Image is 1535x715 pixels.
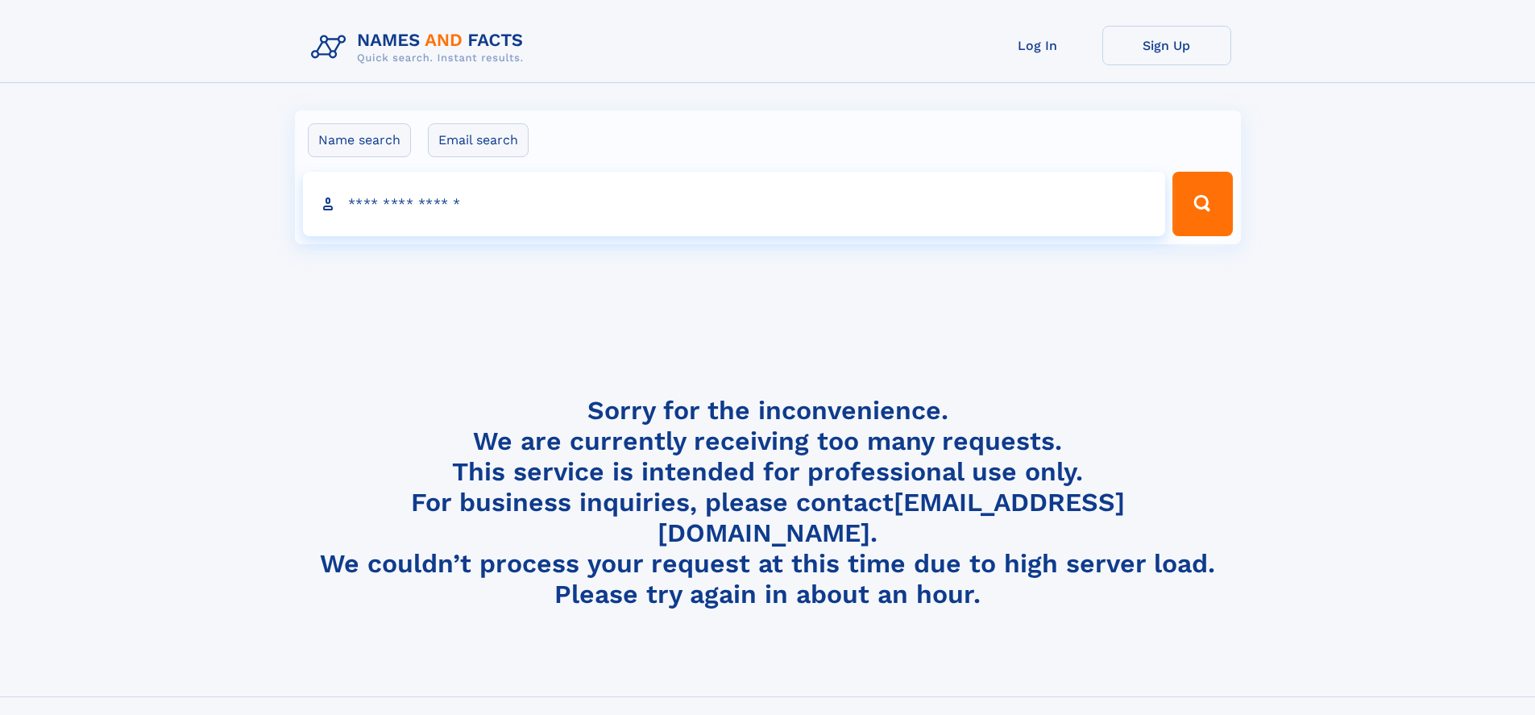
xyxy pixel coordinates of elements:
[973,26,1102,65] a: Log In
[303,172,1166,236] input: search input
[305,395,1231,610] h4: Sorry for the inconvenience. We are currently receiving too many requests. This service is intend...
[1172,172,1232,236] button: Search Button
[1102,26,1231,65] a: Sign Up
[305,26,537,69] img: Logo Names and Facts
[428,123,529,157] label: Email search
[658,487,1125,548] a: [EMAIL_ADDRESS][DOMAIN_NAME]
[308,123,411,157] label: Name search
